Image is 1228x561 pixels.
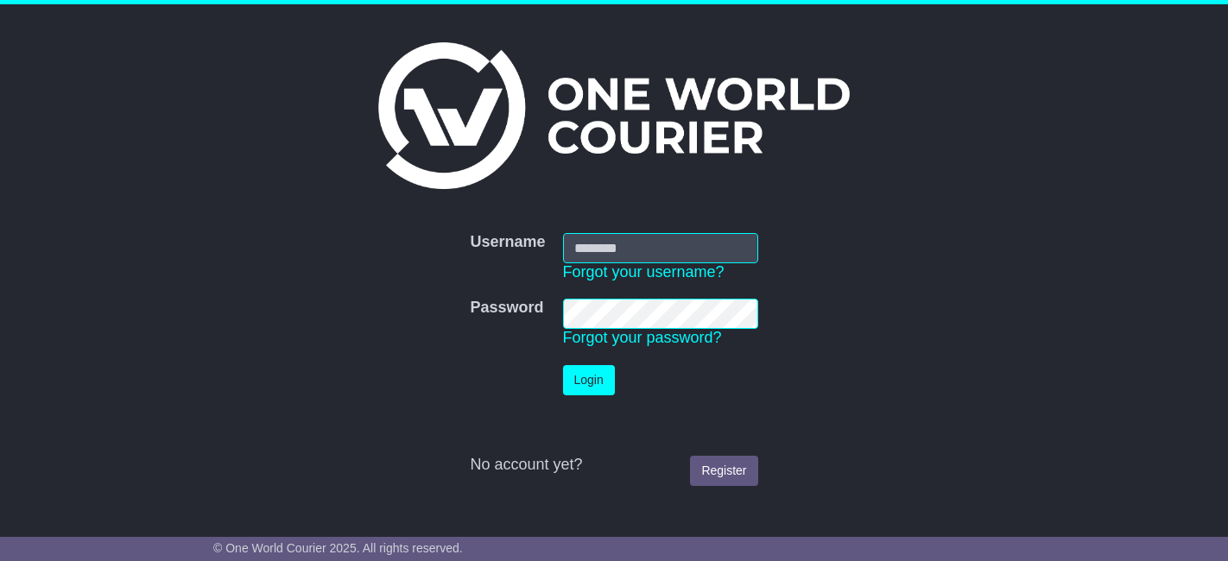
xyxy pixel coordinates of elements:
[470,299,543,318] label: Password
[690,456,757,486] a: Register
[470,233,545,252] label: Username
[563,365,615,395] button: Login
[563,263,725,280] a: Forgot your username?
[378,42,850,189] img: One World
[213,541,463,555] span: © One World Courier 2025. All rights reserved.
[563,329,722,346] a: Forgot your password?
[470,456,757,475] div: No account yet?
